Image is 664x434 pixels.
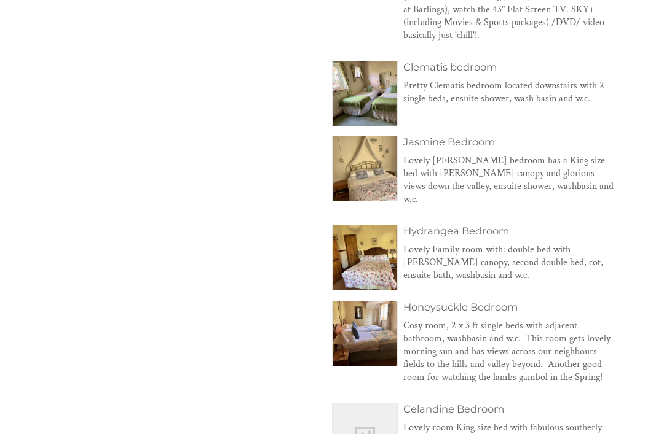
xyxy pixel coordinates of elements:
[403,301,617,313] h3: Honeysuckle Bedroom
[403,243,617,282] p: Lovely Family room with: double bed with [PERSON_NAME] canopy, second double bed, cot, ensuite ba...
[403,79,617,105] p: Pretty Clematis bedroom located downstairs with 2 single beds, ensuite shower, wash basin and w.c.
[333,136,397,201] img: Jasmine Bedroom
[333,61,397,126] img: Clematis bedroom
[333,301,397,366] img: Honeysuckle Bedroom
[403,225,617,237] h3: Hydrangea Bedroom
[403,403,617,415] h3: Celandine Bedroom
[403,319,617,384] p: Cosy room, 2 x 3 ft single beds with adjacent bathroom, washbasin and w.c. This room gets lovely ...
[333,225,397,290] img: Hydrangea Bedroom
[403,136,617,148] h3: Jasmine Bedroom
[403,61,617,73] h3: Clematis bedroom
[403,154,617,206] p: Lovely [PERSON_NAME] bedroom has a King size bed with [PERSON_NAME] canopy and glorious views dow...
